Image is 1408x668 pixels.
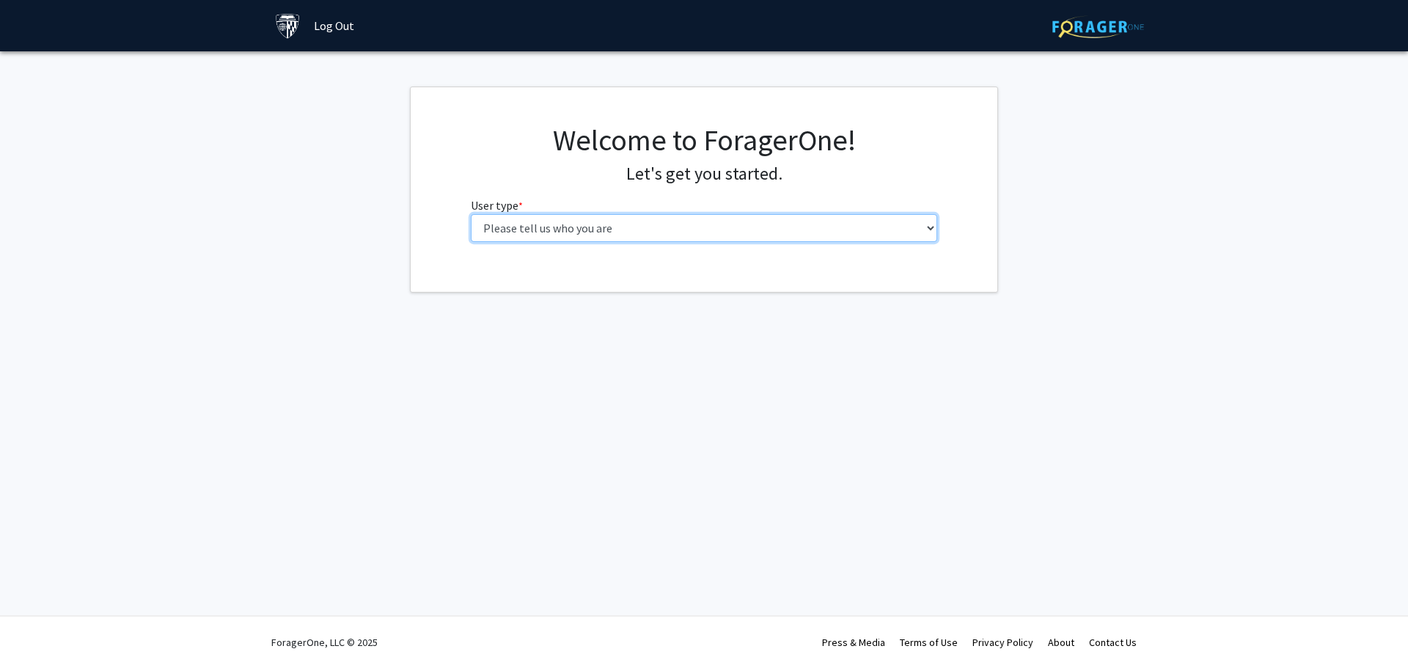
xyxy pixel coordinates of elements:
img: Johns Hopkins University Logo [275,13,301,39]
a: About [1048,636,1074,649]
a: Terms of Use [900,636,958,649]
iframe: Chat [11,602,62,657]
a: Privacy Policy [972,636,1033,649]
label: User type [471,197,523,214]
a: Contact Us [1089,636,1137,649]
h1: Welcome to ForagerOne! [471,122,938,158]
h4: Let's get you started. [471,164,938,185]
img: ForagerOne Logo [1052,15,1144,38]
a: Press & Media [822,636,885,649]
div: ForagerOne, LLC © 2025 [271,617,378,668]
